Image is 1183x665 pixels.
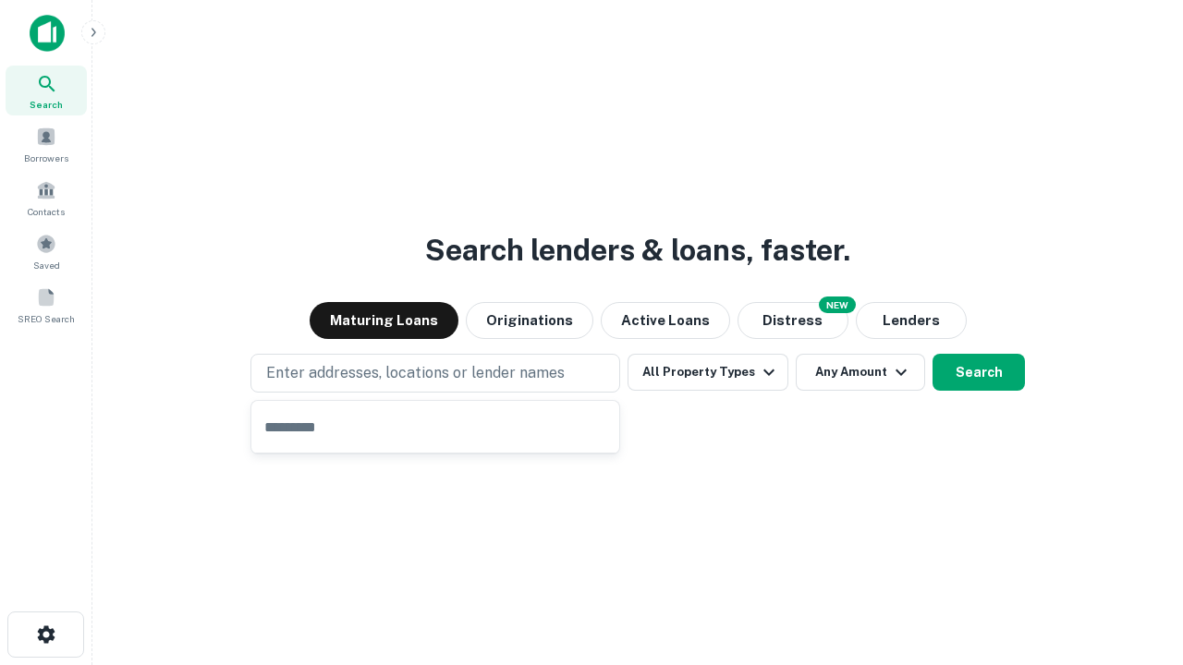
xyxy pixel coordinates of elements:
span: Borrowers [24,151,68,165]
a: SREO Search [6,280,87,330]
button: Active Loans [601,302,730,339]
button: Originations [466,302,593,339]
button: Enter addresses, locations or lender names [250,354,620,393]
button: Search distressed loans with lien and other non-mortgage details. [738,302,848,339]
button: All Property Types [628,354,788,391]
iframe: Chat Widget [1091,517,1183,606]
button: Any Amount [796,354,925,391]
button: Maturing Loans [310,302,458,339]
span: Search [30,97,63,112]
a: Saved [6,226,87,276]
span: Contacts [28,204,65,219]
p: Enter addresses, locations or lender names [266,362,565,384]
a: Contacts [6,173,87,223]
span: SREO Search [18,311,75,326]
a: Borrowers [6,119,87,169]
button: Search [933,354,1025,391]
span: Saved [33,258,60,272]
a: Search [6,66,87,115]
h3: Search lenders & loans, faster. [425,228,850,272]
div: NEW [819,296,856,313]
img: capitalize-icon.png [30,15,65,52]
button: Lenders [856,302,967,339]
